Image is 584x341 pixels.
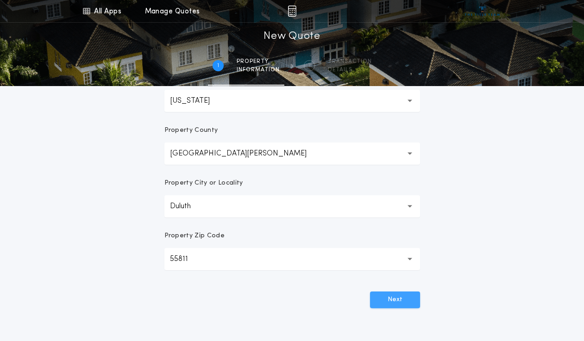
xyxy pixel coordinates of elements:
[465,6,500,16] img: vs-icon
[264,29,320,44] h1: New Quote
[217,62,219,69] h2: 1
[170,254,203,265] p: 55811
[164,248,420,270] button: 55811
[308,62,311,69] h2: 2
[164,179,243,188] p: Property City or Locality
[170,148,321,159] p: [GEOGRAPHIC_DATA][PERSON_NAME]
[164,143,420,165] button: [GEOGRAPHIC_DATA][PERSON_NAME]
[164,90,420,112] button: [US_STATE]
[170,201,206,212] p: Duluth
[164,195,420,217] button: Duluth
[164,231,225,241] p: Property Zip Code
[237,66,280,74] span: information
[164,126,218,135] p: Property County
[328,58,372,65] span: Transaction
[288,6,296,17] img: img
[237,58,280,65] span: Property
[170,95,225,106] p: [US_STATE]
[328,66,372,74] span: details
[370,291,420,308] button: Next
